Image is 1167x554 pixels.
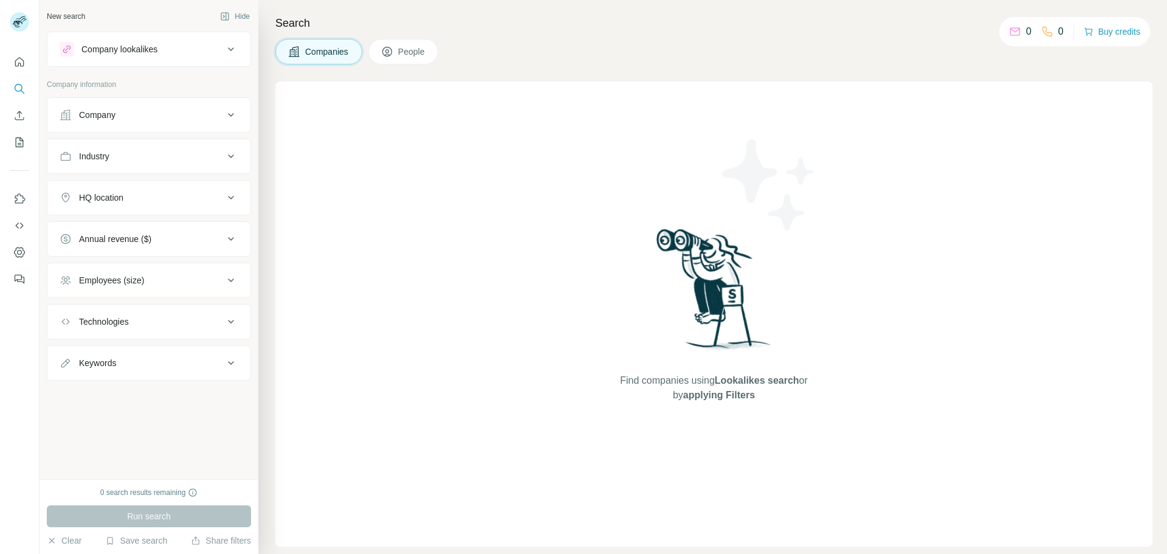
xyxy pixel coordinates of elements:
[683,390,755,400] span: applying Filters
[47,348,250,378] button: Keywords
[47,266,250,295] button: Employees (size)
[212,7,258,26] button: Hide
[651,226,777,361] img: Surfe Illustration - Woman searching with binoculars
[10,78,29,100] button: Search
[79,192,123,204] div: HQ location
[79,233,151,245] div: Annual revenue ($)
[105,535,167,547] button: Save search
[10,105,29,126] button: Enrich CSV
[714,130,824,240] img: Surfe Illustration - Stars
[81,43,157,55] div: Company lookalikes
[10,131,29,153] button: My lists
[47,183,250,212] button: HQ location
[1058,24,1064,39] p: 0
[1084,23,1140,40] button: Buy credits
[47,307,250,336] button: Technologies
[10,268,29,290] button: Feedback
[10,188,29,210] button: Use Surfe on LinkedIn
[47,35,250,64] button: Company lookalikes
[10,215,29,237] button: Use Surfe API
[10,241,29,263] button: Dashboard
[616,373,811,403] span: Find companies using or by
[79,357,116,369] div: Keywords
[191,535,251,547] button: Share filters
[79,316,129,328] div: Technologies
[715,375,799,386] span: Lookalikes search
[1026,24,1031,39] p: 0
[79,274,144,286] div: Employees (size)
[305,46,349,58] span: Companies
[47,79,251,90] p: Company information
[47,11,85,22] div: New search
[398,46,426,58] span: People
[100,487,198,498] div: 0 search results remaining
[47,224,250,254] button: Annual revenue ($)
[10,51,29,73] button: Quick start
[275,15,1152,32] h4: Search
[79,109,115,121] div: Company
[79,150,109,162] div: Industry
[47,142,250,171] button: Industry
[47,100,250,130] button: Company
[47,535,81,547] button: Clear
